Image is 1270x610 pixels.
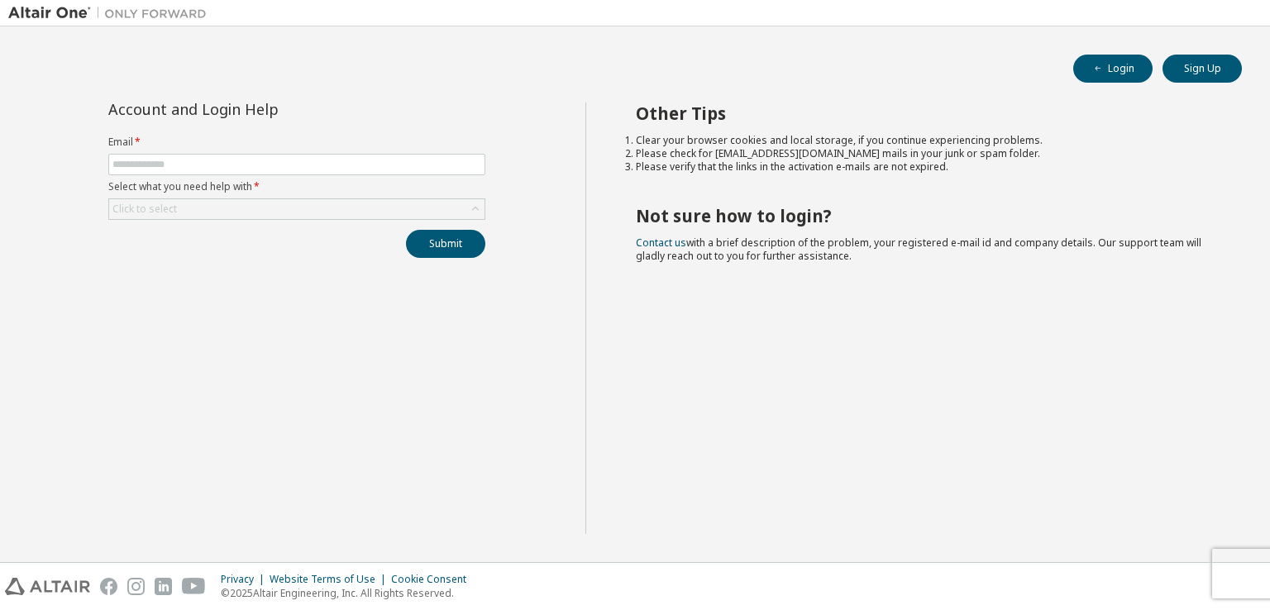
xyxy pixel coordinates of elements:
img: altair_logo.svg [5,578,90,595]
li: Clear your browser cookies and local storage, if you continue experiencing problems. [636,134,1213,147]
h2: Not sure how to login? [636,205,1213,226]
img: instagram.svg [127,578,145,595]
label: Email [108,136,485,149]
h2: Other Tips [636,102,1213,124]
li: Please verify that the links in the activation e-mails are not expired. [636,160,1213,174]
li: Please check for [EMAIL_ADDRESS][DOMAIN_NAME] mails in your junk or spam folder. [636,147,1213,160]
button: Login [1073,55,1153,83]
div: Click to select [112,203,177,216]
span: with a brief description of the problem, your registered e-mail id and company details. Our suppo... [636,236,1201,263]
label: Select what you need help with [108,180,485,193]
div: Cookie Consent [391,573,476,586]
img: youtube.svg [182,578,206,595]
div: Website Terms of Use [270,573,391,586]
img: linkedin.svg [155,578,172,595]
img: Altair One [8,5,215,21]
div: Account and Login Help [108,102,410,116]
div: Click to select [109,199,485,219]
div: Privacy [221,573,270,586]
button: Submit [406,230,485,258]
button: Sign Up [1163,55,1242,83]
img: facebook.svg [100,578,117,595]
a: Contact us [636,236,686,250]
p: © 2025 Altair Engineering, Inc. All Rights Reserved. [221,586,476,600]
